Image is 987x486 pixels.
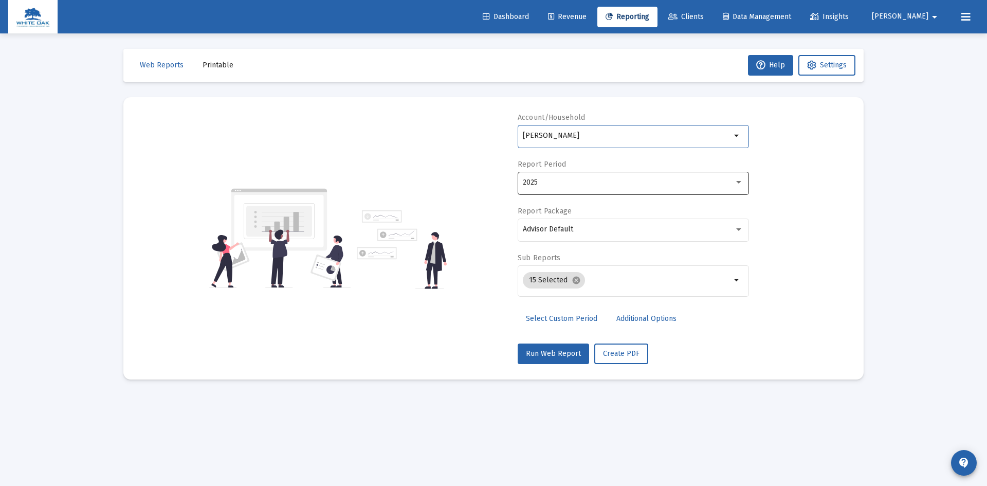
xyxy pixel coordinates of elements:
label: Account/Household [518,113,586,122]
button: Help [748,55,793,76]
span: Data Management [723,12,791,21]
button: [PERSON_NAME] [860,6,953,27]
span: Clients [668,12,704,21]
a: Insights [802,7,857,27]
span: Dashboard [483,12,529,21]
mat-chip-list: Selection [523,270,731,291]
mat-icon: arrow_drop_down [731,274,743,286]
span: Advisor Default [523,225,573,233]
button: Settings [798,55,855,76]
span: Select Custom Period [526,314,597,323]
a: Dashboard [474,7,537,27]
button: Printable [194,55,242,76]
label: Sub Reports [518,254,561,262]
mat-icon: cancel [572,276,581,285]
a: Revenue [540,7,595,27]
button: Web Reports [132,55,192,76]
label: Report Package [518,207,572,215]
span: Revenue [548,12,587,21]
a: Data Management [715,7,799,27]
mat-icon: contact_support [958,457,970,469]
button: Run Web Report [518,344,589,364]
mat-chip: 15 Selected [523,272,585,289]
a: Reporting [597,7,657,27]
span: Additional Options [616,314,677,323]
span: Reporting [606,12,649,21]
button: Create PDF [594,344,648,364]
span: Create PDF [603,349,639,358]
img: reporting [209,187,351,289]
input: Search or select an account or household [523,132,731,140]
span: Help [756,61,785,69]
mat-icon: arrow_drop_down [731,130,743,142]
span: Web Reports [140,61,184,69]
span: Run Web Report [526,349,581,358]
span: Printable [203,61,233,69]
img: reporting-alt [357,210,447,289]
a: Clients [660,7,712,27]
img: Dashboard [16,7,50,27]
mat-icon: arrow_drop_down [928,7,941,27]
label: Report Period [518,160,566,169]
span: Settings [820,61,847,69]
span: 2025 [523,178,538,187]
span: Insights [810,12,849,21]
span: [PERSON_NAME] [872,12,928,21]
